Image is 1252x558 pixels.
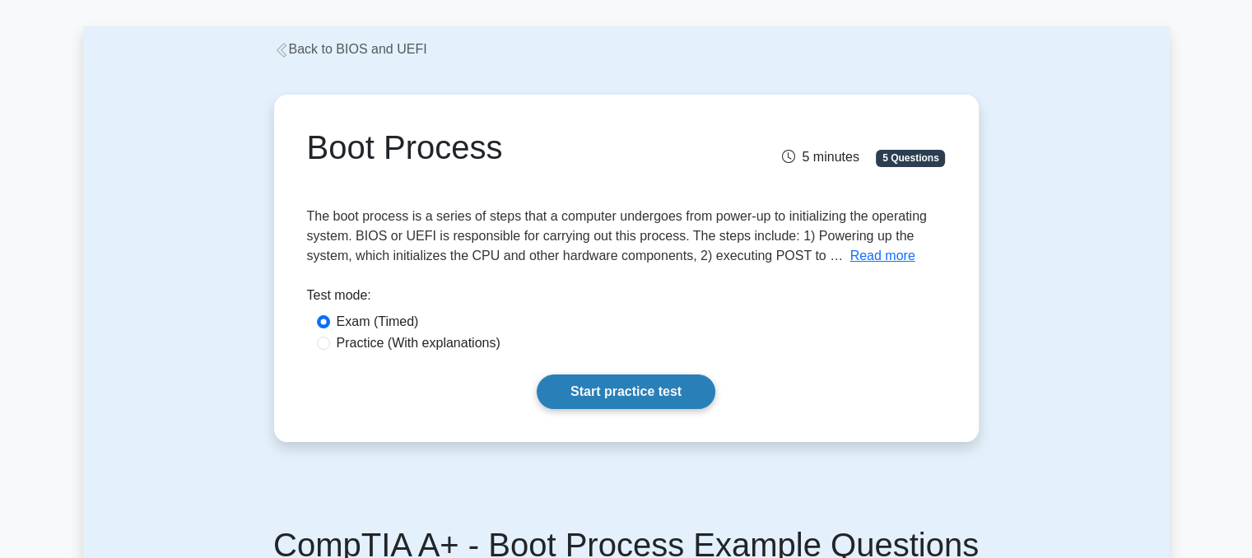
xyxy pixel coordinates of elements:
[876,150,945,166] span: 5 Questions
[337,333,500,353] label: Practice (With explanations)
[307,209,927,263] span: The boot process is a series of steps that a computer undergoes from power-up to initializing the...
[850,246,915,266] button: Read more
[307,286,946,312] div: Test mode:
[537,374,715,409] a: Start practice test
[307,128,726,167] h1: Boot Process
[274,42,427,56] a: Back to BIOS and UEFI
[782,150,859,164] span: 5 minutes
[337,312,419,332] label: Exam (Timed)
